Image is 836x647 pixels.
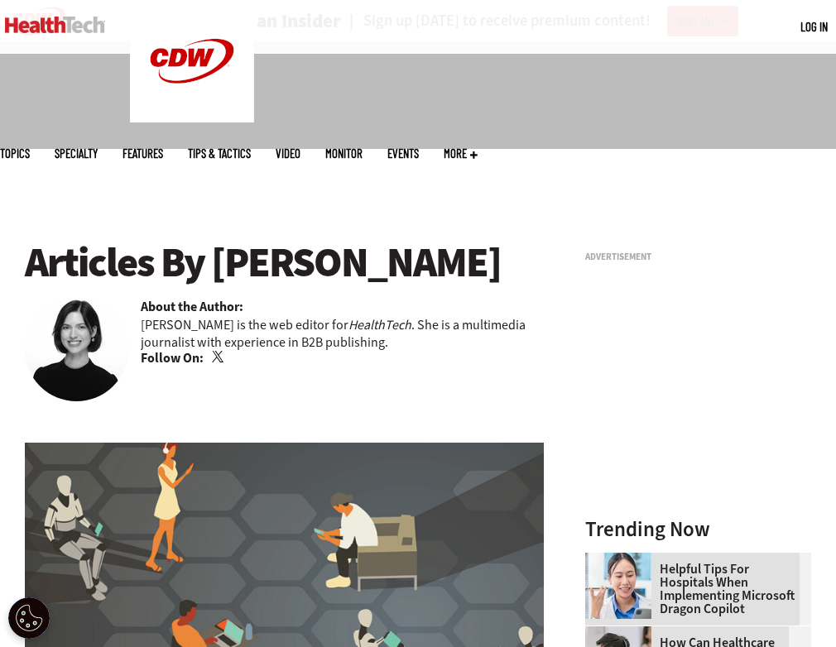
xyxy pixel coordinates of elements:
span: More [444,147,478,160]
iframe: advertisement [585,268,834,475]
h3: Trending Now [585,519,811,539]
a: Helpful Tips for Hospitals When Implementing Microsoft Dragon Copilot [585,563,801,616]
p: [PERSON_NAME] is the web editor for . She is a multimedia journalist with experience in B2B publi... [141,316,544,351]
div: Cookie Settings [8,597,50,639]
b: Follow On: [141,349,204,367]
a: Features [123,147,163,160]
div: User menu [800,18,828,36]
img: Doctor using phone to dictate to tablet [585,553,651,619]
h3: Advertisement [585,252,811,261]
button: Open Preferences [8,597,50,639]
a: Tips & Tactics [188,147,251,160]
a: Doctor using phone to dictate to tablet [585,553,660,566]
h1: Articles By [PERSON_NAME] [25,240,544,285]
a: Healthcare contact center [585,626,660,640]
a: Events [387,147,419,160]
img: Home [5,17,105,33]
span: Specialty [55,147,98,160]
em: HealthTech [348,316,411,333]
a: CDW [130,109,254,127]
b: About the Author: [141,298,243,316]
a: Log in [800,19,828,34]
a: MonITor [325,147,363,160]
a: Twitter [212,351,227,364]
a: Video [276,147,300,160]
img: Jordan Scott [25,298,128,401]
